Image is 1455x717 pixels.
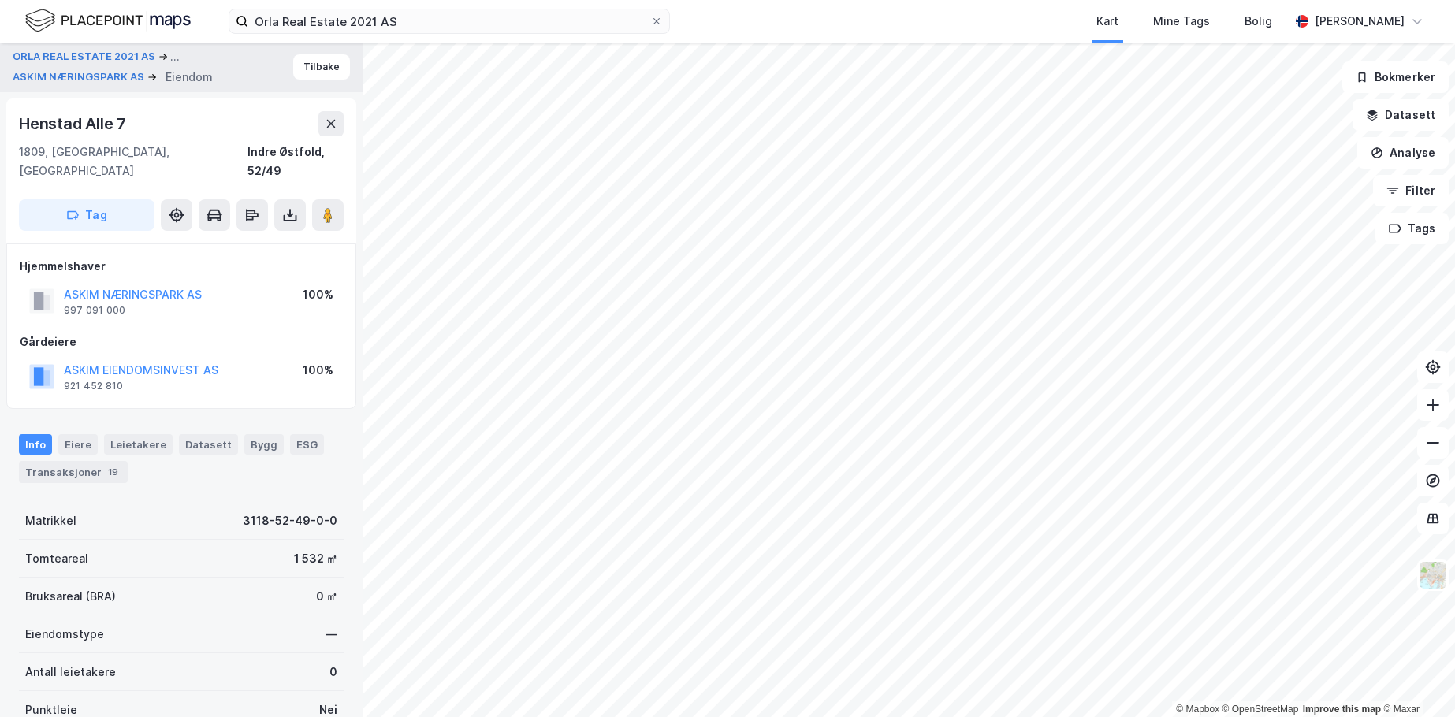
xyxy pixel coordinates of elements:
div: Kontrollprogram for chat [1376,641,1455,717]
div: 1 532 ㎡ [294,549,337,568]
div: 1809, [GEOGRAPHIC_DATA], [GEOGRAPHIC_DATA] [19,143,247,180]
div: ESG [290,434,324,455]
input: Søk på adresse, matrikkel, gårdeiere, leietakere eller personer [248,9,650,33]
div: 0 [329,663,337,682]
div: Eiendom [166,68,213,87]
div: Bruksareal (BRA) [25,587,116,606]
div: Tomteareal [25,549,88,568]
button: Filter [1373,175,1449,206]
div: Leietakere [104,434,173,455]
div: Kart [1096,12,1118,31]
a: Mapbox [1176,704,1219,715]
div: Gårdeiere [20,332,343,351]
div: Eiere [58,434,98,455]
div: 997 091 000 [64,304,125,317]
button: Datasett [1353,99,1449,131]
img: Z [1418,560,1448,590]
div: Eiendomstype [25,625,104,644]
div: 0 ㎡ [316,587,337,606]
button: ORLA REAL ESTATE 2021 AS [13,47,158,66]
div: Mine Tags [1153,12,1210,31]
div: Matrikkel [25,511,76,530]
div: ... [170,47,180,66]
div: 19 [105,464,121,480]
button: Tags [1375,213,1449,244]
div: Info [19,434,52,455]
div: 3118-52-49-0-0 [243,511,337,530]
div: 921 452 810 [64,380,123,392]
div: 100% [303,285,333,304]
iframe: Chat Widget [1376,641,1455,717]
button: Bokmerker [1342,61,1449,93]
div: Transaksjoner [19,461,128,483]
div: 100% [303,361,333,380]
div: Datasett [179,434,238,455]
button: Analyse [1357,137,1449,169]
div: [PERSON_NAME] [1315,12,1405,31]
div: Henstad Alle 7 [19,111,129,136]
img: logo.f888ab2527a4732fd821a326f86c7f29.svg [25,7,191,35]
a: Improve this map [1303,704,1381,715]
div: Bolig [1245,12,1272,31]
button: Tag [19,199,154,231]
a: OpenStreetMap [1222,704,1299,715]
div: — [326,625,337,644]
div: Antall leietakere [25,663,116,682]
div: Bygg [244,434,284,455]
div: Indre Østfold, 52/49 [247,143,344,180]
div: Hjemmelshaver [20,257,343,276]
button: Tilbake [293,54,350,80]
button: ASKIM NÆRINGSPARK AS [13,69,147,85]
